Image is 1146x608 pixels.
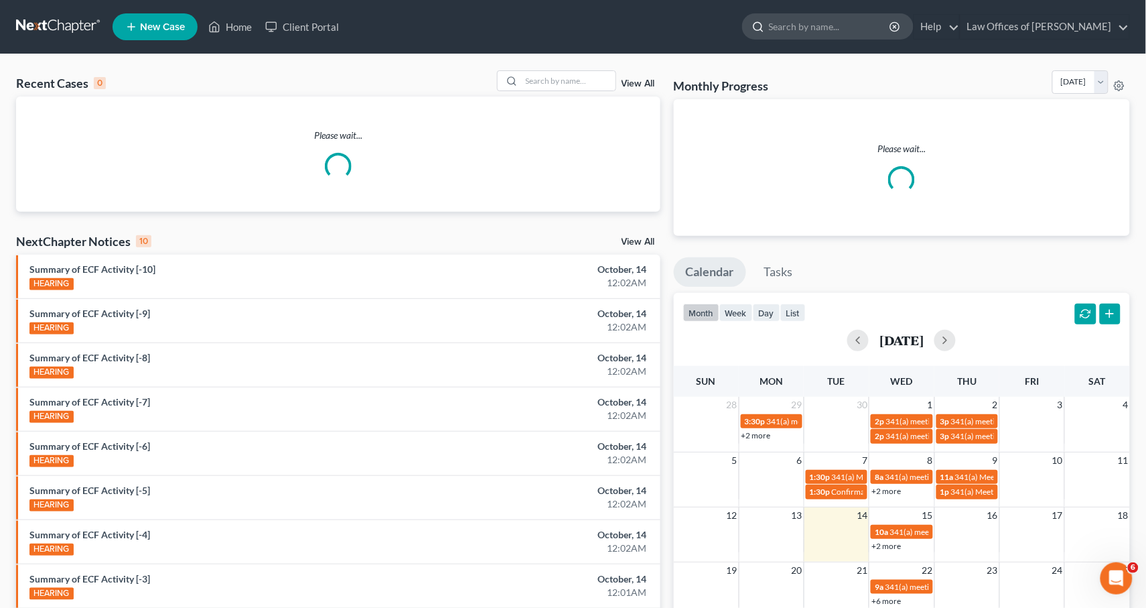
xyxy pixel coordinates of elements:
span: 2p [875,416,884,426]
span: Tue [828,375,845,387]
button: week [719,304,753,322]
button: month [683,304,719,322]
span: 4 [1122,397,1130,413]
span: 17 [1051,507,1064,524]
span: 341(a) meeting [889,527,942,537]
div: October, 14 [450,440,647,453]
div: HEARING [29,411,74,423]
span: 1p [940,487,950,497]
span: 19 [725,562,739,579]
span: New Case [140,22,185,32]
span: Mon [760,375,783,387]
div: 12:02AM [450,365,647,378]
span: 1:30p [810,472,831,482]
a: Client Portal [259,15,346,39]
a: Law Offices of [PERSON_NAME] [960,15,1129,39]
span: 341(a) meeting [951,416,1004,426]
h2: [DATE] [879,333,924,347]
span: 1 [926,397,934,413]
span: 3p [940,431,950,441]
span: 341(a) meeting [767,416,820,426]
span: 341(a) meeting [885,582,938,592]
span: 24 [1051,562,1064,579]
input: Search by name... [769,14,891,39]
span: 2p [875,431,884,441]
span: 3:30p [745,416,766,426]
div: October, 14 [450,263,647,276]
span: 11a [940,472,954,482]
div: 12:02AM [450,497,647,511]
span: 7 [861,452,869,469]
span: 8a [875,472,883,482]
div: 12:02AM [450,542,647,555]
span: 2 [991,397,999,413]
span: 9a [875,582,883,592]
span: Sat [1089,375,1106,387]
span: 341(a) meeting [885,416,938,426]
span: 16 [986,507,999,524]
span: 20 [790,562,804,579]
a: Summary of ECF Activity [-6] [29,440,150,452]
span: 3 [1056,397,1064,413]
div: HEARING [29,588,74,600]
span: 341(a) meeting [885,472,938,482]
a: View All [622,237,655,247]
a: Home [202,15,259,39]
span: 21 [855,562,869,579]
div: October, 14 [450,572,647,586]
span: 22 [921,562,934,579]
span: 6 [796,452,804,469]
span: 23 [986,562,999,579]
div: 12:02AM [450,276,647,290]
a: View All [622,79,655,88]
span: 9 [991,452,999,469]
div: 12:02AM [450,453,647,467]
span: 12 [725,507,739,524]
span: Sun [697,375,716,387]
span: 6 [1128,562,1139,573]
div: HEARING [29,322,74,335]
span: 14 [855,507,869,524]
div: 12:01AM [450,586,647,599]
div: HEARING [29,455,74,467]
span: 341(a) Meeting [832,472,885,482]
span: 30 [855,397,869,413]
span: 18 [1117,507,1130,524]
span: 10a [875,527,888,537]
a: Summary of ECF Activity [-3] [29,573,150,585]
span: 10 [1051,452,1064,469]
span: 341(a) meeting [951,431,1004,441]
a: +2 more [741,430,771,440]
div: October, 14 [450,484,647,497]
span: 15 [921,507,934,524]
input: Search by name... [522,71,616,90]
div: Recent Cases [16,75,106,91]
p: Please wait... [16,129,660,142]
div: October, 14 [450,307,647,320]
div: NextChapter Notices [16,233,151,249]
a: +2 more [871,486,901,496]
div: HEARING [29,499,74,511]
div: 0 [94,77,106,89]
span: Wed [891,375,913,387]
span: Thu [957,375,977,387]
span: 8 [926,452,934,469]
a: +6 more [871,596,901,606]
span: 13 [790,507,804,524]
a: Summary of ECF Activity [-10] [29,263,155,275]
div: HEARING [29,278,74,290]
a: Summary of ECF Activity [-4] [29,529,150,540]
span: 1:30p [810,487,831,497]
span: 3p [940,416,950,426]
div: October, 14 [450,528,647,542]
button: day [753,304,780,322]
span: Confirmation Hearing [832,487,909,497]
div: October, 14 [450,396,647,409]
span: 28 [725,397,739,413]
span: Fri [1025,375,1039,387]
a: Help [914,15,959,39]
button: list [780,304,806,322]
a: +2 more [871,541,901,551]
a: Summary of ECF Activity [-8] [29,352,150,363]
div: 10 [136,235,151,247]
